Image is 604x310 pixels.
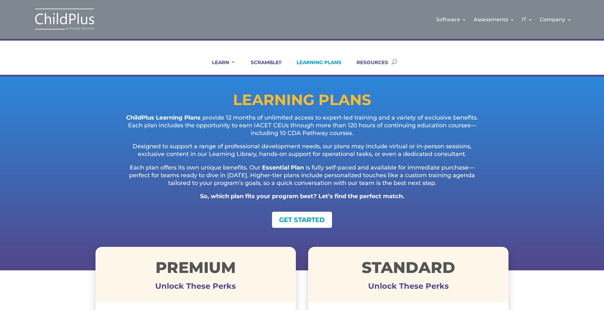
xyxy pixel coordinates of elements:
[474,6,515,33] a: Assessments
[126,114,201,121] strong: ChildPlus Learning Plans
[540,6,572,33] a: Company
[121,164,483,193] p: Each plan offers its own unique benefits. Our is fully self-paced and available for immediate pur...
[308,260,508,278] h1: STANDARD
[348,59,388,75] a: RESOURCES
[288,59,341,75] a: LEARNING PLANS
[96,286,296,289] h3: Unlock These Perks
[436,6,467,33] a: Software
[121,143,483,164] p: Designed to support a range of professional development needs, our plans may include virtual or i...
[522,6,533,33] a: IT
[272,212,332,228] a: GET STARTED
[96,260,296,278] h1: Premium
[96,92,508,111] h1: LEARNING PLANS
[243,59,281,75] a: SCRAMBLE!!
[200,193,404,200] strong: So, which plan fits your program best? Let’s find the perfect match.
[204,59,236,75] a: LEARN
[262,164,304,171] strong: Essential Plan
[308,286,508,289] h3: Unlock These Perks
[121,114,483,143] p: provide 12 months of unlimited access to expert-led training and a variety of exclusive benefits....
